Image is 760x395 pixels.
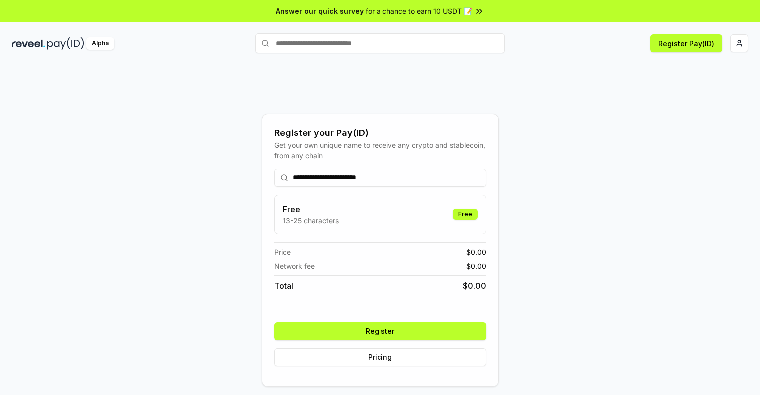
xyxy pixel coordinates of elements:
[453,209,478,220] div: Free
[47,37,84,50] img: pay_id
[86,37,114,50] div: Alpha
[274,126,486,140] div: Register your Pay(ID)
[274,322,486,340] button: Register
[274,140,486,161] div: Get your own unique name to receive any crypto and stablecoin, from any chain
[274,261,315,271] span: Network fee
[466,261,486,271] span: $ 0.00
[274,247,291,257] span: Price
[463,280,486,292] span: $ 0.00
[366,6,472,16] span: for a chance to earn 10 USDT 📝
[276,6,364,16] span: Answer our quick survey
[283,215,339,226] p: 13-25 characters
[466,247,486,257] span: $ 0.00
[12,37,45,50] img: reveel_dark
[274,280,293,292] span: Total
[650,34,722,52] button: Register Pay(ID)
[283,203,339,215] h3: Free
[274,348,486,366] button: Pricing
